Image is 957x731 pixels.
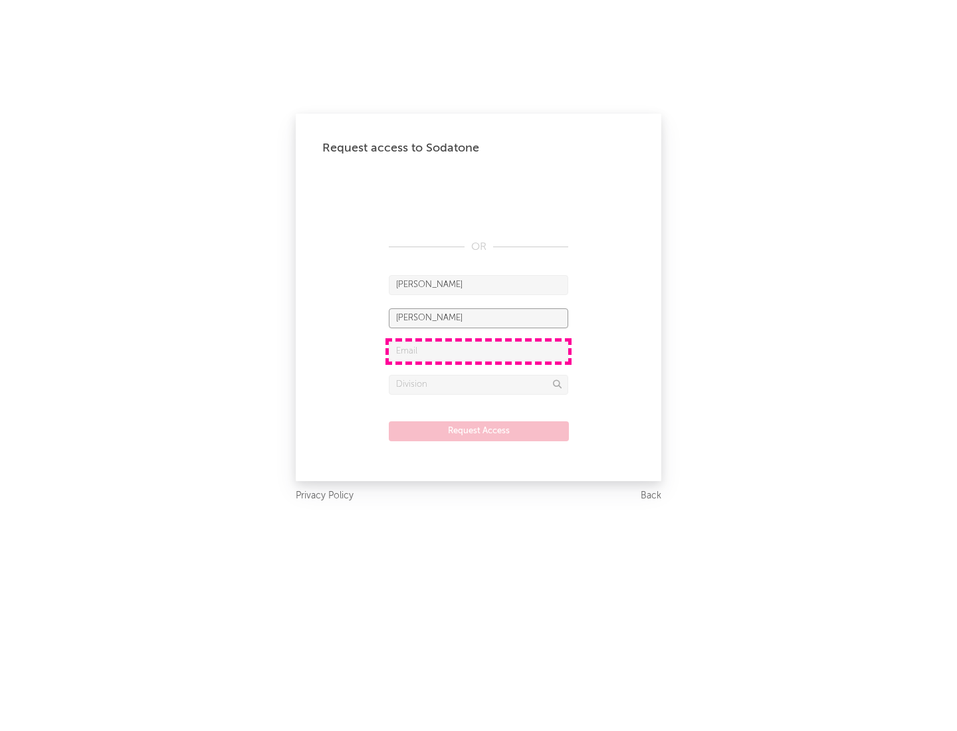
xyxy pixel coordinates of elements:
[641,488,661,504] a: Back
[389,239,568,255] div: OR
[389,375,568,395] input: Division
[389,421,569,441] button: Request Access
[389,275,568,295] input: First Name
[389,342,568,362] input: Email
[389,308,568,328] input: Last Name
[296,488,354,504] a: Privacy Policy
[322,140,635,156] div: Request access to Sodatone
